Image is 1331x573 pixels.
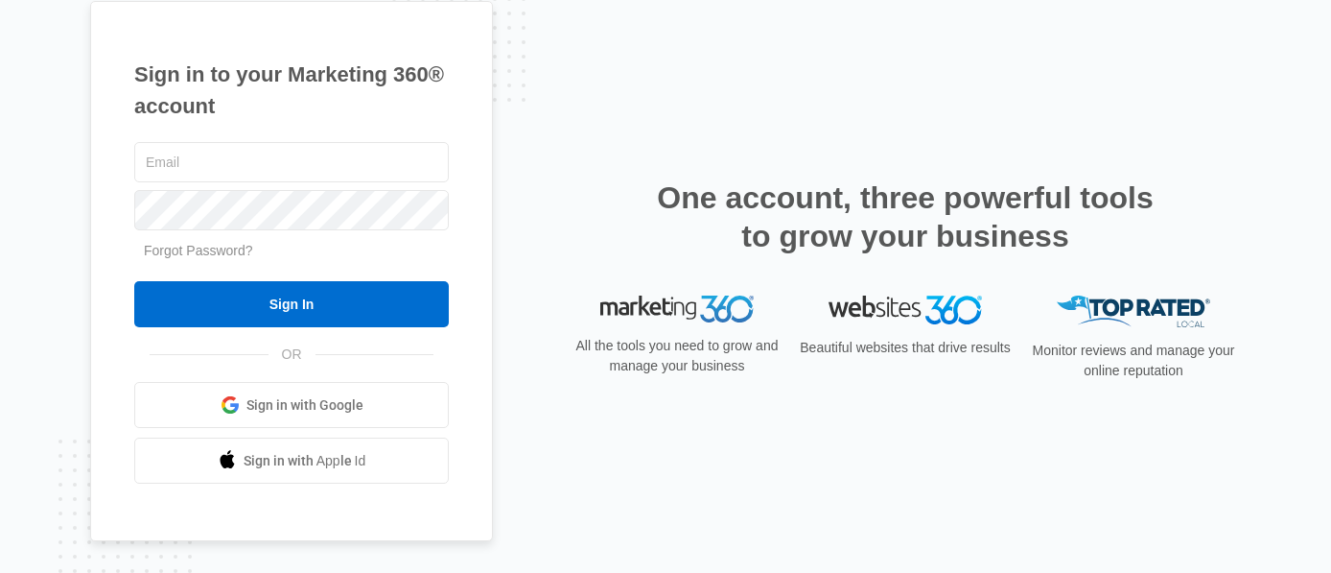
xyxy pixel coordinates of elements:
p: Monitor reviews and manage your online reputation [1026,341,1241,381]
p: All the tools you need to grow and manage your business [570,336,784,376]
a: Forgot Password? [144,243,253,258]
input: Email [134,142,449,182]
img: Marketing 360 [600,296,754,322]
h2: One account, three powerful tools to grow your business [651,179,1159,255]
span: Sign in with Apple Id [244,451,366,471]
p: Beautiful websites that drive results [798,338,1013,358]
h1: Sign in to your Marketing 360® account [134,59,449,122]
a: Sign in with Google [134,382,449,428]
img: Websites 360 [829,296,982,323]
a: Sign in with Apple Id [134,438,449,484]
span: Sign in with Google [246,395,363,416]
span: OR [269,345,315,365]
img: Top Rated Local [1057,296,1210,327]
input: Sign In [134,281,449,327]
